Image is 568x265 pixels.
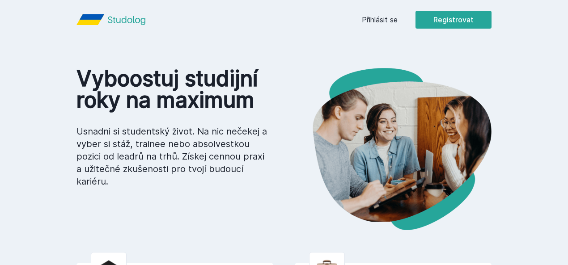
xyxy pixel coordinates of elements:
h1: Vyboostuj studijní roky na maximum [76,68,270,111]
p: Usnadni si studentský život. Na nic nečekej a vyber si stáž, trainee nebo absolvestkou pozici od ... [76,125,270,188]
a: Přihlásit se [362,14,398,25]
button: Registrovat [415,11,492,29]
img: hero.png [284,68,492,230]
